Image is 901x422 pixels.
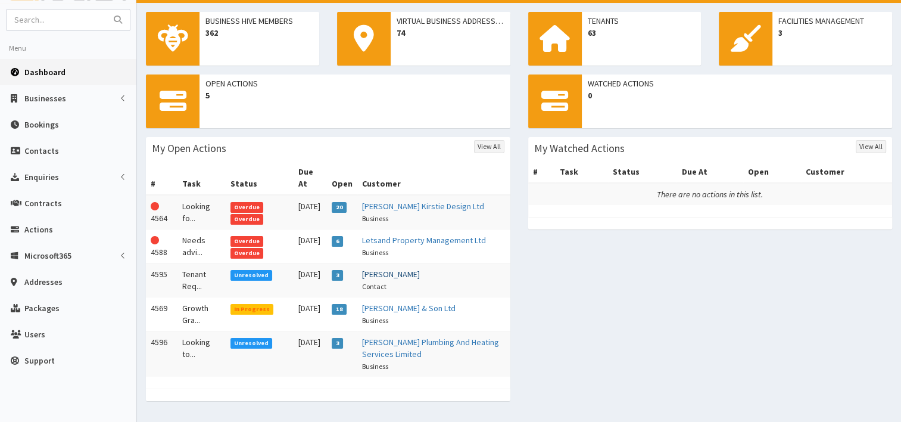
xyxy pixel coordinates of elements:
span: 0 [588,89,887,101]
td: Growth Gra... [177,297,226,331]
span: Unresolved [230,338,273,349]
th: # [528,161,555,183]
span: 5 [205,89,504,101]
input: Search... [7,10,107,30]
small: Business [362,214,388,223]
td: Tenant Req... [177,263,226,297]
small: Contact [362,282,386,291]
span: Support [24,355,55,366]
span: Open Actions [205,77,504,89]
td: Looking to... [177,331,226,377]
td: [DATE] [294,263,328,297]
span: Users [24,329,45,340]
a: View All [856,140,886,153]
span: Business Hive Members [205,15,313,27]
span: In Progress [230,304,274,315]
td: [DATE] [294,195,328,229]
th: Customer [357,161,510,195]
h3: My Open Actions [152,143,226,154]
small: Business [362,248,388,257]
td: Needs advi... [177,229,226,263]
span: 3 [332,270,343,281]
th: Status [226,161,294,195]
i: This Action is overdue! [151,202,159,210]
h3: My Watched Actions [534,143,625,154]
td: [DATE] [294,297,328,331]
span: Dashboard [24,67,66,77]
i: This Action is overdue! [151,236,159,244]
td: [DATE] [294,229,328,263]
td: 4569 [146,297,177,331]
a: View All [474,140,504,153]
td: 4564 [146,195,177,229]
span: Overdue [230,236,264,247]
td: 4588 [146,229,177,263]
th: Open [743,161,801,183]
span: 18 [332,304,347,315]
span: Contracts [24,198,62,209]
th: Status [608,161,676,183]
a: [PERSON_NAME] & Son Ltd [362,303,456,314]
th: Open [327,161,357,195]
th: # [146,161,177,195]
span: Overdue [230,248,264,259]
i: There are no actions in this list. [657,189,763,200]
th: Task [555,161,608,183]
a: [PERSON_NAME] Plumbing And Heating Services Limited [362,337,499,359]
th: Task [177,161,226,195]
span: 74 [397,27,504,39]
span: Addresses [24,277,63,287]
span: Actions [24,224,53,235]
td: 4596 [146,331,177,377]
span: Enquiries [24,172,59,182]
span: 63 [588,27,696,39]
span: Businesses [24,93,66,104]
a: [PERSON_NAME] Kirstie Design Ltd [362,201,484,212]
span: 6 [332,236,343,247]
span: Microsoft365 [24,250,71,261]
span: Bookings [24,119,59,130]
span: Tenants [588,15,696,27]
small: Business [362,362,388,371]
td: Looking fo... [177,195,226,229]
span: 362 [205,27,313,39]
span: Virtual Business Addresses [397,15,504,27]
span: Packages [24,303,60,314]
td: 4595 [146,263,177,297]
td: [DATE] [294,331,328,377]
span: 3 [778,27,886,39]
span: Facilities Management [778,15,886,27]
span: Overdue [230,202,264,213]
span: 3 [332,338,343,349]
span: 20 [332,202,347,213]
th: Customer [801,161,892,183]
a: Letsand Property Management Ltd [362,235,486,246]
small: Business [362,316,388,325]
span: Overdue [230,214,264,225]
span: Contacts [24,145,59,156]
th: Due At [676,161,743,183]
a: [PERSON_NAME] [362,269,420,280]
span: Watched Actions [588,77,887,89]
span: Unresolved [230,270,273,281]
th: Due At [294,161,328,195]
